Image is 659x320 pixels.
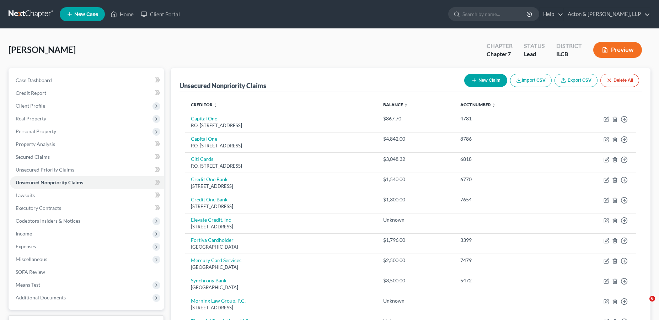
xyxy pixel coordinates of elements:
[74,12,98,17] span: New Case
[564,8,650,21] a: Acton & [PERSON_NAME], LLP
[460,277,549,284] div: 5472
[593,42,642,58] button: Preview
[10,87,164,99] a: Credit Report
[191,142,372,149] div: P.O. [STREET_ADDRESS]
[137,8,183,21] a: Client Portal
[460,176,549,183] div: 6770
[460,115,549,122] div: 4781
[191,203,372,210] div: [STREET_ADDRESS]
[556,50,582,58] div: ILCB
[524,42,545,50] div: Status
[383,135,449,142] div: $4,842.00
[191,122,372,129] div: P.O. [STREET_ADDRESS]
[10,138,164,151] a: Property Analysis
[383,102,408,107] a: Balance unfold_more
[191,298,246,304] a: Morning Law Group, P.C.
[10,163,164,176] a: Unsecured Priority Claims
[16,192,35,198] span: Lawsuits
[191,217,231,223] a: Elevate Credit, Inc
[460,237,549,244] div: 3399
[191,102,218,107] a: Creditor unfold_more
[383,216,449,223] div: Unknown
[213,103,218,107] i: unfold_more
[16,205,61,211] span: Executory Contracts
[510,74,552,87] button: Import CSV
[191,183,372,190] div: [STREET_ADDRESS]
[10,151,164,163] a: Secured Claims
[191,176,227,182] a: Credit One Bank
[191,264,372,271] div: [GEOGRAPHIC_DATA]
[460,156,549,163] div: 6818
[191,196,227,202] a: Credit One Bank
[10,176,164,189] a: Unsecured Nonpriority Claims
[524,50,545,58] div: Lead
[383,115,449,122] div: $867.70
[383,176,449,183] div: $1,540.00
[460,196,549,203] div: 7654
[383,156,449,163] div: $3,048.32
[16,218,80,224] span: Codebtors Insiders & Notices
[191,277,226,283] a: Synchrony Bank
[404,103,408,107] i: unfold_more
[554,74,598,87] a: Export CSV
[383,196,449,203] div: $1,300.00
[191,284,372,291] div: [GEOGRAPHIC_DATA]
[16,230,32,237] span: Income
[16,243,36,249] span: Expenses
[460,102,496,107] a: Acct Number unfold_more
[180,81,266,90] div: Unsecured Nonpriority Claims
[10,202,164,215] a: Executory Contracts
[10,189,164,202] a: Lawsuits
[9,44,76,55] span: [PERSON_NAME]
[508,50,511,57] span: 7
[16,179,83,185] span: Unsecured Nonpriority Claims
[16,115,46,121] span: Real Property
[383,297,449,304] div: Unknown
[107,8,137,21] a: Home
[191,304,372,311] div: [STREET_ADDRESS]
[16,256,47,262] span: Miscellaneous
[16,77,52,83] span: Case Dashboard
[16,154,50,160] span: Secured Claims
[383,237,449,244] div: $1,796.00
[10,266,164,278] a: SOFA Review
[540,8,563,21] a: Help
[383,277,449,284] div: $3,500.00
[191,237,234,243] a: Fortiva Cardholder
[492,103,496,107] i: unfold_more
[462,7,527,21] input: Search by name...
[460,257,549,264] div: 7479
[600,74,639,87] button: Delete All
[16,141,55,147] span: Property Analysis
[383,257,449,264] div: $2,500.00
[487,50,513,58] div: Chapter
[191,223,372,230] div: [STREET_ADDRESS]
[556,42,582,50] div: District
[16,294,66,300] span: Additional Documents
[16,128,56,134] span: Personal Property
[10,74,164,87] a: Case Dashboard
[191,156,213,162] a: Citi Cards
[464,74,507,87] button: New Claim
[16,269,45,275] span: SOFA Review
[191,136,217,142] a: Capital One
[191,115,217,121] a: Capital One
[16,167,74,173] span: Unsecured Priority Claims
[649,296,655,302] span: 6
[16,282,40,288] span: Means Test
[191,244,372,250] div: [GEOGRAPHIC_DATA]
[635,296,652,313] iframe: Intercom live chat
[16,90,46,96] span: Credit Report
[191,257,241,263] a: Mercury Card Services
[460,135,549,142] div: 8786
[191,163,372,169] div: P.O. [STREET_ADDRESS]
[16,103,45,109] span: Client Profile
[487,42,513,50] div: Chapter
